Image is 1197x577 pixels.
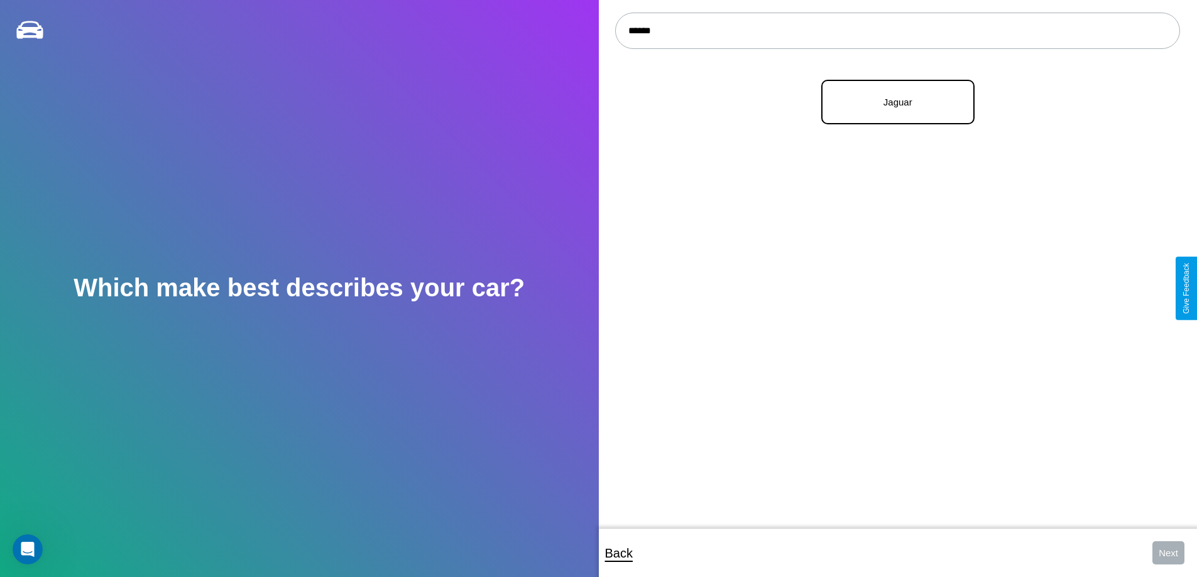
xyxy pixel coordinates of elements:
[1152,541,1184,564] button: Next
[13,534,43,564] iframe: Intercom live chat
[605,542,633,564] p: Back
[1182,263,1191,314] div: Give Feedback
[74,274,525,302] h2: Which make best describes your car?
[835,94,961,111] p: Jaguar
